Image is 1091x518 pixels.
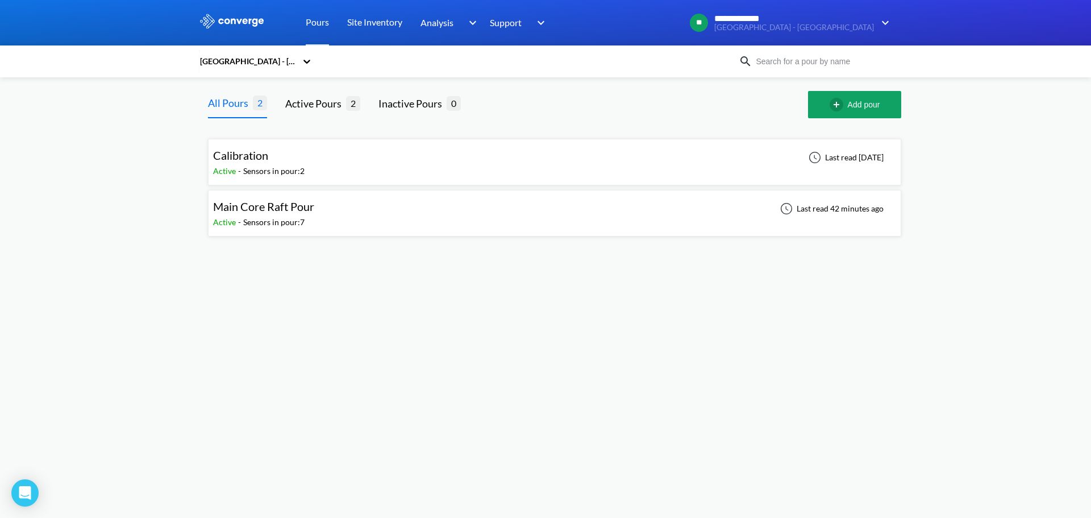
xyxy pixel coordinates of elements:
[378,96,447,111] div: Inactive Pours
[346,96,360,110] span: 2
[253,96,267,110] span: 2
[490,15,522,30] span: Support
[752,55,890,68] input: Search for a pour by name
[199,55,297,68] div: [GEOGRAPHIC_DATA] - [GEOGRAPHIC_DATA]
[238,217,243,227] span: -
[830,98,848,111] img: add-circle-outline.svg
[208,95,253,111] div: All Pours
[213,200,314,213] span: Main Core Raft Pour
[208,152,901,161] a: CalibrationActive-Sensors in pour:2Last read [DATE]
[714,23,874,32] span: [GEOGRAPHIC_DATA] - [GEOGRAPHIC_DATA]
[243,165,305,177] div: Sensors in pour: 2
[243,216,305,229] div: Sensors in pour: 7
[739,55,752,68] img: icon-search.svg
[447,96,461,110] span: 0
[461,16,480,30] img: downArrow.svg
[808,91,901,118] button: Add pour
[874,16,892,30] img: downArrow.svg
[802,151,887,164] div: Last read [DATE]
[774,202,887,216] div: Last read 42 minutes ago
[11,479,39,507] div: Open Intercom Messenger
[213,217,238,227] span: Active
[213,148,268,162] span: Calibration
[213,166,238,176] span: Active
[530,16,548,30] img: downArrow.svg
[420,15,453,30] span: Analysis
[208,203,901,213] a: Main Core Raft PourActive-Sensors in pour:7Last read 42 minutes ago
[199,14,265,28] img: logo_ewhite.svg
[238,166,243,176] span: -
[285,96,346,111] div: Active Pours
